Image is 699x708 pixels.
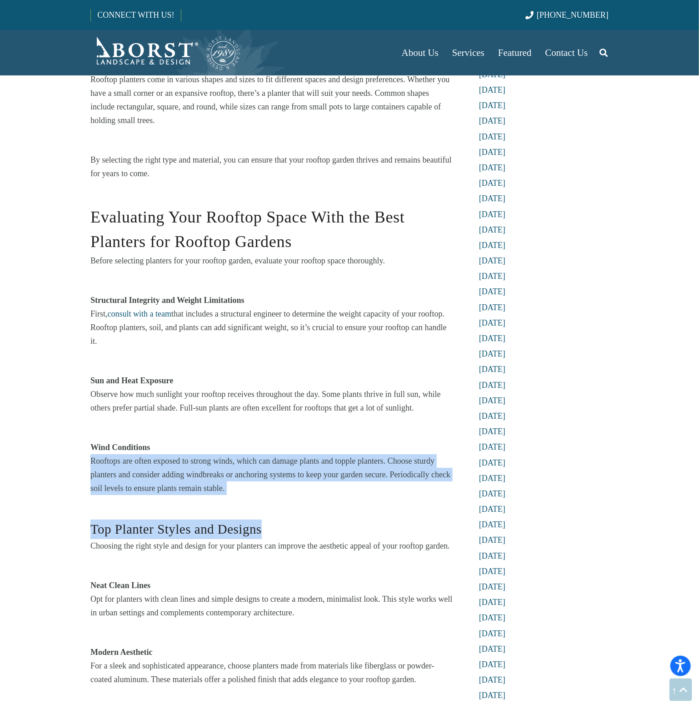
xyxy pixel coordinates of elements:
a: [DATE] [479,148,505,157]
p: Choosing the right style and design for your planters can improve the aesthetic appeal of your ro... [90,539,453,553]
strong: Modern Aesthetic [90,648,152,657]
a: [DATE] [479,241,505,250]
a: [DATE] [479,691,505,700]
a: [DATE] [479,567,505,576]
a: [DATE] [479,334,505,343]
p: Before selecting planters for your rooftop garden, evaluate your rooftop space thoroughly. [90,254,453,267]
a: [DATE] [479,551,505,560]
a: [DATE] [479,163,505,172]
strong: Sun and Heat Exposure [90,376,173,385]
span: [PHONE_NUMBER] [537,10,609,20]
a: [DATE] [479,629,505,638]
a: [DATE] [479,194,505,203]
a: [DATE] [479,178,505,188]
a: [DATE] [479,644,505,654]
p: First, that includes a structural engineer to determine the weight capacity of your rooftop. Roof... [90,307,453,348]
h3: Top Planter Styles and Designs [90,507,453,539]
a: [DATE] [479,520,505,529]
a: [DATE] [479,381,505,390]
a: [DATE] [479,427,505,436]
a: [DATE] [479,225,505,234]
a: [PHONE_NUMBER] [525,10,609,20]
a: Borst-Logo [90,35,241,71]
a: [DATE] [479,132,505,141]
a: [DATE] [479,613,505,622]
a: [DATE] [479,582,505,591]
a: [DATE] [479,535,505,545]
a: Back to top [669,678,692,701]
p: Rooftop planters come in various shapes and sizes to fit different spaces and design preferences.... [90,73,453,127]
a: [DATE] [479,318,505,327]
a: Featured [491,30,538,75]
a: [DATE] [479,660,505,669]
a: Search [594,41,613,64]
a: [DATE] [479,442,505,451]
a: [DATE] [479,598,505,607]
p: Opt for planters with clean lines and simple designs to create a modern, minimalist look. This st... [90,592,453,619]
a: [DATE] [479,505,505,514]
a: [DATE] [479,349,505,358]
a: [DATE] [479,272,505,281]
h2: Evaluating Your Rooftop Space With the Best Planters for Rooftop Gardens [90,193,453,254]
a: Services [445,30,491,75]
span: Services [452,47,484,58]
a: [DATE] [479,101,505,110]
strong: Structural Integrity and Weight Limitations [90,296,245,305]
a: About Us [395,30,445,75]
a: [DATE] [479,256,505,265]
a: [DATE] [479,489,505,498]
a: Contact Us [539,30,595,75]
span: About Us [402,47,439,58]
p: For a sleek and sophisticated appearance, choose planters made from materials like fiberglass or ... [90,659,453,686]
a: [DATE] [479,474,505,483]
a: [DATE] [479,85,505,94]
a: [DATE] [479,287,505,296]
a: [DATE] [479,396,505,405]
a: consult with a team [108,309,171,318]
a: [DATE] [479,365,505,374]
a: [DATE] [479,411,505,421]
a: [DATE] [479,70,505,79]
strong: Wind Conditions [90,443,150,452]
p: Rooftops are often exposed to strong winds, which can damage plants and topple planters. Choose s... [90,454,453,495]
a: CONNECT WITH US! [91,4,180,26]
a: [DATE] [479,210,505,219]
a: [DATE] [479,116,505,125]
p: By selecting the right type and material, you can ensure that your rooftop garden thrives and rem... [90,153,453,180]
span: Contact Us [545,47,588,58]
span: Featured [498,47,531,58]
a: [DATE] [479,675,505,684]
p: Observe how much sunlight your rooftop receives throughout the day. Some plants thrive in full su... [90,387,453,415]
a: [DATE] [479,303,505,312]
strong: Neat Clean Lines [90,581,150,590]
a: [DATE] [479,458,505,467]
